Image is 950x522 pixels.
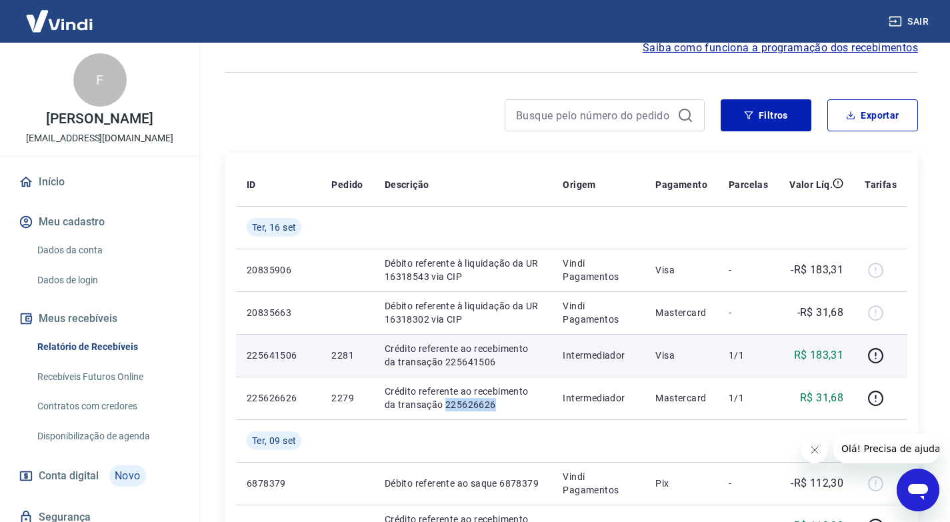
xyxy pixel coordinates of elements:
a: Contratos com credores [32,393,183,420]
img: Vindi [16,1,103,41]
input: Busque pelo número do pedido [516,105,672,125]
p: Valor Líq. [789,178,833,191]
p: Débito referente à liquidação da UR 16318543 via CIP [385,257,542,283]
p: Pagamento [655,178,707,191]
p: 2281 [331,349,363,362]
p: 1/1 [729,349,768,362]
iframe: Botão para abrir a janela de mensagens [897,469,939,511]
p: 225626626 [247,391,310,405]
p: Parcelas [729,178,768,191]
p: 6878379 [247,477,310,490]
p: Crédito referente ao recebimento da transação 225641506 [385,342,542,369]
p: 20835663 [247,306,310,319]
p: -R$ 31,68 [797,305,844,321]
p: Vindi Pagamentos [563,470,634,497]
span: Novo [109,465,146,487]
p: - [729,477,768,490]
p: 225641506 [247,349,310,362]
iframe: Fechar mensagem [801,437,828,463]
p: - [729,263,768,277]
p: 1/1 [729,391,768,405]
p: Descrição [385,178,429,191]
iframe: Mensagem da empresa [833,434,939,463]
a: Dados da conta [32,237,183,264]
p: Tarifas [865,178,897,191]
p: Crédito referente ao recebimento da transação 225626626 [385,385,542,411]
p: - [729,306,768,319]
p: Visa [655,349,707,362]
p: [EMAIL_ADDRESS][DOMAIN_NAME] [26,131,173,145]
p: Débito referente ao saque 6878379 [385,477,542,490]
p: -R$ 183,31 [791,262,843,278]
p: 2279 [331,391,363,405]
button: Filtros [721,99,811,131]
p: Vindi Pagamentos [563,299,634,326]
p: Pix [655,477,707,490]
p: Intermediador [563,391,634,405]
div: F [73,53,127,107]
p: R$ 31,68 [800,390,843,406]
button: Sair [886,9,934,34]
p: Intermediador [563,349,634,362]
p: Origem [563,178,595,191]
p: Débito referente à liquidação da UR 16318302 via CIP [385,299,542,326]
a: Conta digitalNovo [16,460,183,492]
p: Pedido [331,178,363,191]
p: Mastercard [655,391,707,405]
a: Relatório de Recebíveis [32,333,183,361]
span: Ter, 16 set [252,221,296,234]
a: Disponibilização de agenda [32,423,183,450]
a: Recebíveis Futuros Online [32,363,183,391]
a: Dados de login [32,267,183,294]
p: ID [247,178,256,191]
p: Vindi Pagamentos [563,257,634,283]
button: Meus recebíveis [16,304,183,333]
a: Início [16,167,183,197]
span: Olá! Precisa de ajuda? [8,9,112,20]
a: Saiba como funciona a programação dos recebimentos [643,40,918,56]
button: Meu cadastro [16,207,183,237]
p: 20835906 [247,263,310,277]
p: -R$ 112,30 [791,475,843,491]
p: Visa [655,263,707,277]
p: R$ 183,31 [794,347,844,363]
span: Conta digital [39,467,99,485]
p: Mastercard [655,306,707,319]
p: [PERSON_NAME] [46,112,153,126]
span: Ter, 09 set [252,434,296,447]
button: Exportar [827,99,918,131]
